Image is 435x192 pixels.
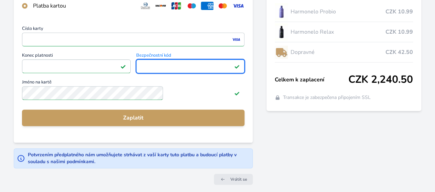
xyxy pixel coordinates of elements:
img: diners.svg [139,2,152,10]
iframe: Iframe pro datum vypršení platnosti [25,61,128,71]
div: Platba kartou [33,2,134,10]
img: mc.svg [216,2,229,10]
span: CZK 2,240.50 [348,74,413,86]
span: CZK 42.50 [385,48,413,56]
img: jcb.svg [170,2,183,10]
iframe: Iframe pro číslo karty [25,35,241,44]
img: maestro.svg [185,2,198,10]
img: Platné pole [234,64,240,69]
span: CZK 10.99 [385,28,413,36]
img: delivery-lo.png [275,44,288,61]
span: Harmonelo Probio [291,8,385,16]
img: CLEAN_PROBIO_se_stinem_x-lo.jpg [275,3,288,20]
span: Transakce je zabezpečena připojením SSL [283,94,371,101]
span: Vrátit se [230,177,247,182]
button: Zaplatit [22,110,244,126]
a: Vrátit se [214,174,253,185]
span: Konec platnosti [22,53,131,59]
span: Harmonelo Relax [291,28,385,36]
img: discover.svg [154,2,167,10]
span: Celkem k zaplacení [275,76,348,84]
img: amex.svg [201,2,214,10]
img: visa.svg [232,2,244,10]
span: Číslo karty [22,26,244,33]
img: CLEAN_RELAX_se_stinem_x-lo.jpg [275,23,288,41]
input: Jméno na kartěPlatné pole [22,86,163,100]
span: Jméno na kartě [22,80,244,86]
img: Platné pole [234,90,240,96]
span: Bezpečnostní kód [136,53,245,59]
iframe: Iframe pro bezpečnostní kód [139,61,242,71]
div: Potvrzením předplatného nám umožňujete strhávat z vaší karty tuto platbu a budoucí platby v soula... [28,151,250,165]
span: Dopravné [291,48,385,56]
img: visa [231,36,241,43]
span: CZK 10.99 [385,8,413,16]
span: Zaplatit [28,114,239,122]
img: Platné pole [120,64,126,69]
